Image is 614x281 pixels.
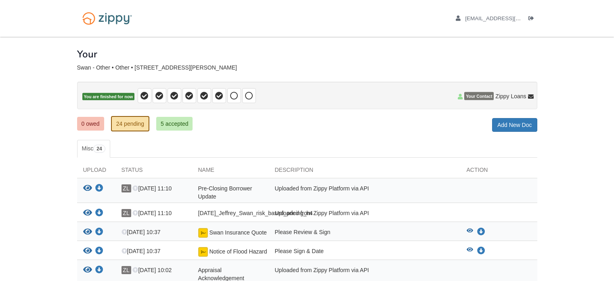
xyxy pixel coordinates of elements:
span: Pre-Closing Borrower Update [198,185,252,200]
a: Download Pre-Closing Borrower Update [95,186,103,192]
a: Download Swan Insurance Quote [477,229,485,235]
a: Download Notice of Flood Hazard [477,248,485,254]
div: Uploaded from Zippy Platform via API [269,209,461,220]
button: View Pre-Closing Borrower Update [83,184,92,193]
a: Log out [528,15,537,23]
div: Swan - Other • Other • [STREET_ADDRESS][PERSON_NAME] [77,64,537,71]
span: [DATE] 11:10 [132,185,172,192]
a: Misc [77,140,110,158]
a: 0 owed [77,117,104,131]
button: View Appraisal Acknowledgement [83,266,92,275]
span: jeffswan69@yahoo.com [465,15,557,21]
button: View 10-03-2025_Jeffrey_Swan_risk_based_pricing_h4 [83,209,92,218]
a: Add New Doc [492,118,537,132]
span: [DATE] 10:02 [132,267,172,273]
div: Status [115,166,192,178]
a: Download Appraisal Acknowledgement [95,267,103,274]
span: [DATE] 10:37 [122,248,161,254]
span: Swan Insurance Quote [209,229,266,236]
span: ZL [122,266,131,274]
span: [DATE] 10:37 [122,229,161,235]
span: ZL [122,209,131,217]
span: Notice of Flood Hazard [209,248,267,255]
div: Name [192,166,269,178]
span: Your Contact [464,92,494,100]
span: 24 [93,145,105,153]
img: Document fully signed [198,228,208,238]
span: You are finished for now [82,93,135,101]
a: Download 10-03-2025_Jeffrey_Swan_risk_based_pricing_h4 [95,210,103,217]
h1: Your [77,49,97,59]
div: Uploaded from Zippy Platform via API [269,184,461,201]
button: View Swan Insurance Quote [467,228,473,236]
a: 5 accepted [156,117,193,131]
img: Document fully signed [198,247,208,257]
div: Please Review & Sign [269,228,461,239]
span: [DATE]_Jeffrey_Swan_risk_based_pricing_h4 [198,210,313,216]
div: Please Sign & Date [269,247,461,258]
a: edit profile [456,15,558,23]
img: Logo [77,8,137,29]
a: 24 pending [111,116,149,131]
a: Download Notice of Flood Hazard [95,248,103,255]
span: ZL [122,184,131,192]
span: [DATE] 11:10 [132,210,172,216]
a: Download Swan Insurance Quote [95,229,103,236]
button: View Notice of Flood Hazard [83,247,92,256]
div: Description [269,166,461,178]
button: View Notice of Flood Hazard [467,247,473,255]
span: Zippy Loans [495,92,526,100]
button: View Swan Insurance Quote [83,228,92,237]
div: Action [461,166,537,178]
div: Upload [77,166,115,178]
